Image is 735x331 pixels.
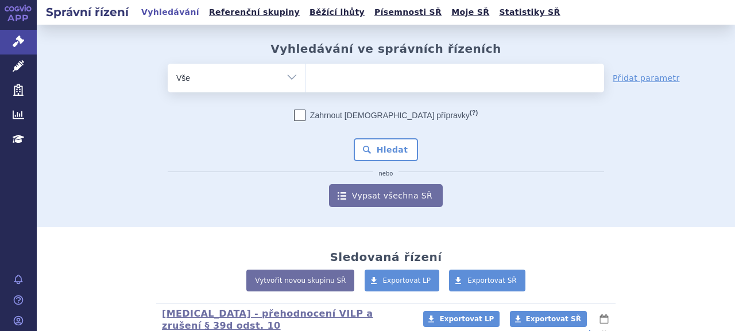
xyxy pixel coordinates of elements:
span: Exportovat SŘ [526,315,581,323]
h2: Správní řízení [37,4,138,20]
h2: Vyhledávání ve správních řízeních [270,42,501,56]
a: Exportovat LP [423,311,500,327]
a: Exportovat SŘ [449,270,525,291]
a: Vypsat všechna SŘ [329,184,443,207]
button: Hledat [354,138,419,161]
h2: Sledovaná řízení [330,250,442,264]
span: Exportovat SŘ [467,277,517,285]
a: Běžící lhůty [306,5,368,20]
a: Referenční skupiny [206,5,303,20]
i: nebo [373,170,399,177]
a: Exportovat LP [365,270,440,291]
a: [MEDICAL_DATA] - přehodnocení VILP a zrušení § 39d odst. 10 [162,308,373,331]
a: Statistiky SŘ [496,5,563,20]
abbr: (?) [470,109,478,116]
a: Exportovat SŘ [510,311,587,327]
span: Exportovat LP [439,315,494,323]
a: Moje SŘ [448,5,493,20]
button: lhůty [598,312,610,326]
a: Písemnosti SŘ [371,5,445,20]
a: Vyhledávání [138,5,203,20]
a: Vytvořit novou skupinu SŘ [246,270,354,291]
span: Exportovat LP [383,277,431,285]
a: Přidat parametr [613,72,680,84]
label: Zahrnout [DEMOGRAPHIC_DATA] přípravky [294,110,478,121]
